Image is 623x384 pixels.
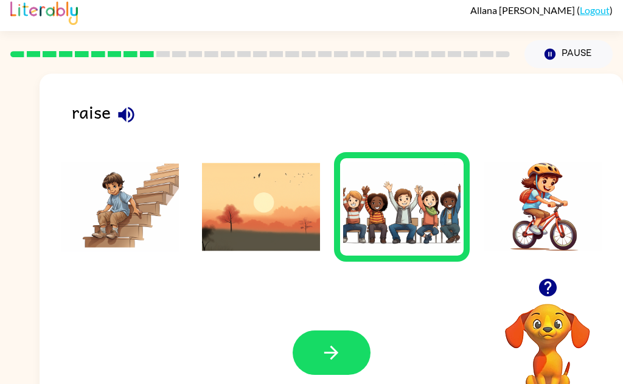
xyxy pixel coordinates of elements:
[61,161,179,253] img: Answer choice 1
[470,4,613,16] div: ( )
[484,161,602,253] img: Answer choice 4
[72,98,623,136] div: raise
[202,161,320,253] img: Answer choice 2
[343,161,461,253] img: Answer choice 3
[580,4,610,16] a: Logout
[470,4,577,16] span: Allana [PERSON_NAME]
[524,40,613,68] button: Pause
